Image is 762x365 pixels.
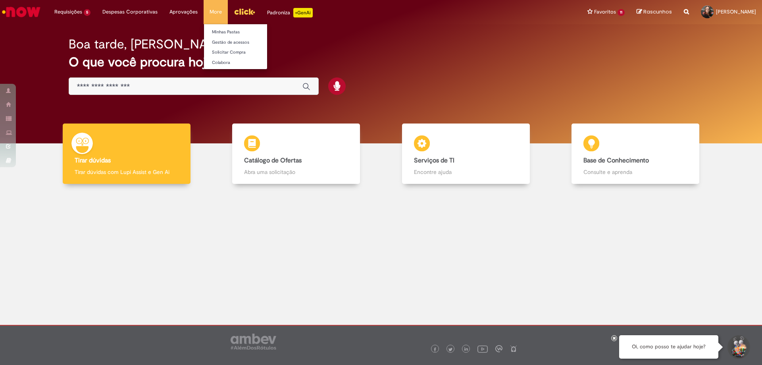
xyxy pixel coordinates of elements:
img: logo_footer_workplace.png [495,345,502,352]
img: click_logo_yellow_360x200.png [234,6,255,17]
a: Minhas Pastas [204,28,291,37]
div: Oi, como posso te ajudar hoje? [619,335,718,359]
b: Serviços de TI [414,156,454,164]
img: logo_footer_twitter.png [448,348,452,351]
p: Encontre ajuda [414,168,518,176]
p: Consulte e aprenda [583,168,687,176]
button: Iniciar Conversa de Suporte [726,335,750,359]
span: Requisições [54,8,82,16]
h2: Boa tarde, [PERSON_NAME] [69,37,229,51]
h2: O que você procura hoje? [69,55,694,69]
b: Tirar dúvidas [75,156,111,164]
img: logo_footer_linkedin.png [464,347,468,352]
a: Gestão de acessos [204,38,291,47]
img: logo_footer_naosei.png [510,345,517,352]
a: Serviços de TI Encontre ajuda [381,124,551,184]
a: Solicitar Compra [204,48,291,57]
img: logo_footer_youtube.png [477,344,488,354]
span: Aprovações [169,8,198,16]
a: Rascunhos [637,8,672,16]
span: Rascunhos [643,8,672,15]
img: ServiceNow [1,4,42,20]
ul: More [204,24,267,70]
b: Catálogo de Ofertas [244,156,302,164]
a: Base de Conhecimento Consulte e aprenda [551,124,721,184]
p: Abra uma solicitação [244,168,348,176]
b: Base de Conhecimento [583,156,649,164]
span: 5 [84,9,90,16]
a: Tirar dúvidas Tirar dúvidas com Lupi Assist e Gen Ai [42,124,212,184]
p: Tirar dúvidas com Lupi Assist e Gen Ai [75,168,179,176]
span: Favoritos [594,8,616,16]
img: logo_footer_facebook.png [433,348,437,351]
div: Padroniza [267,8,313,17]
a: Colabora [204,58,291,67]
img: logo_footer_ambev_rotulo_gray.png [231,334,276,350]
span: Despesas Corporativas [102,8,158,16]
a: Catálogo de Ofertas Abra uma solicitação [212,124,381,184]
span: 11 [618,9,625,16]
span: More [210,8,222,16]
span: [PERSON_NAME] [716,8,756,15]
p: +GenAi [293,8,313,17]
